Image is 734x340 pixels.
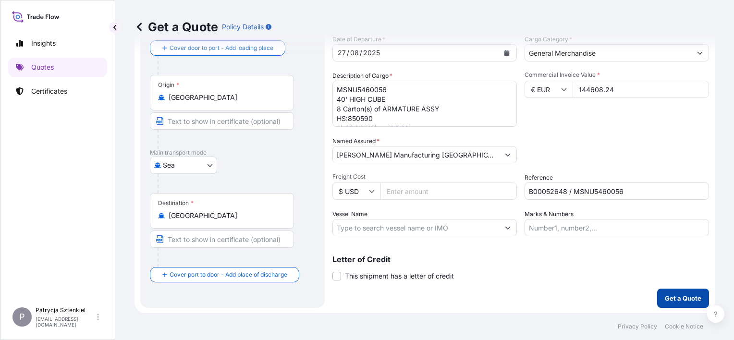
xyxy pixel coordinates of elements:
button: Get a Quote [657,289,709,308]
button: Select transport [150,157,217,174]
input: Number1, number2,... [525,219,709,236]
label: Named Assured [332,136,379,146]
p: Insights [31,38,56,48]
input: Text to appear on certificate [150,231,294,248]
p: Get a Quote [135,19,218,35]
p: Certificates [31,86,67,96]
input: Destination [169,211,282,220]
label: Reference [525,173,553,182]
p: Policy Details [222,22,264,32]
p: Main transport mode [150,149,315,157]
div: Destination [158,199,194,207]
input: Origin [169,93,282,102]
label: Vessel Name [332,209,367,219]
label: Description of Cargo [332,71,392,81]
a: Privacy Policy [618,323,657,330]
div: Origin [158,81,179,89]
a: Insights [8,34,107,53]
p: Get a Quote [665,293,701,303]
span: P [19,312,25,322]
input: Your internal reference [525,182,709,200]
input: Type amount [573,81,709,98]
span: Commercial Invoice Value [525,71,709,79]
p: [EMAIL_ADDRESS][DOMAIN_NAME] [36,316,95,328]
input: Full name [333,146,499,163]
button: Cover door to port - Add loading place [150,40,285,56]
button: Show suggestions [499,219,516,236]
input: Enter amount [380,182,517,200]
a: Quotes [8,58,107,77]
span: Freight Cost [332,173,517,181]
p: Letter of Credit [332,255,709,263]
a: Cookie Notice [665,323,703,330]
p: Patrycja Sztenkiel [36,306,95,314]
button: Cover port to door - Add place of discharge [150,267,299,282]
p: Quotes [31,62,54,72]
span: This shipment has a letter of credit [345,271,454,281]
span: Sea [163,160,175,170]
input: Text to appear on certificate [150,112,294,130]
label: Marks & Numbers [525,209,574,219]
span: Cover port to door - Add place of discharge [170,270,287,279]
input: Type to search vessel name or IMO [333,219,499,236]
a: Certificates [8,82,107,101]
button: Show suggestions [499,146,516,163]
